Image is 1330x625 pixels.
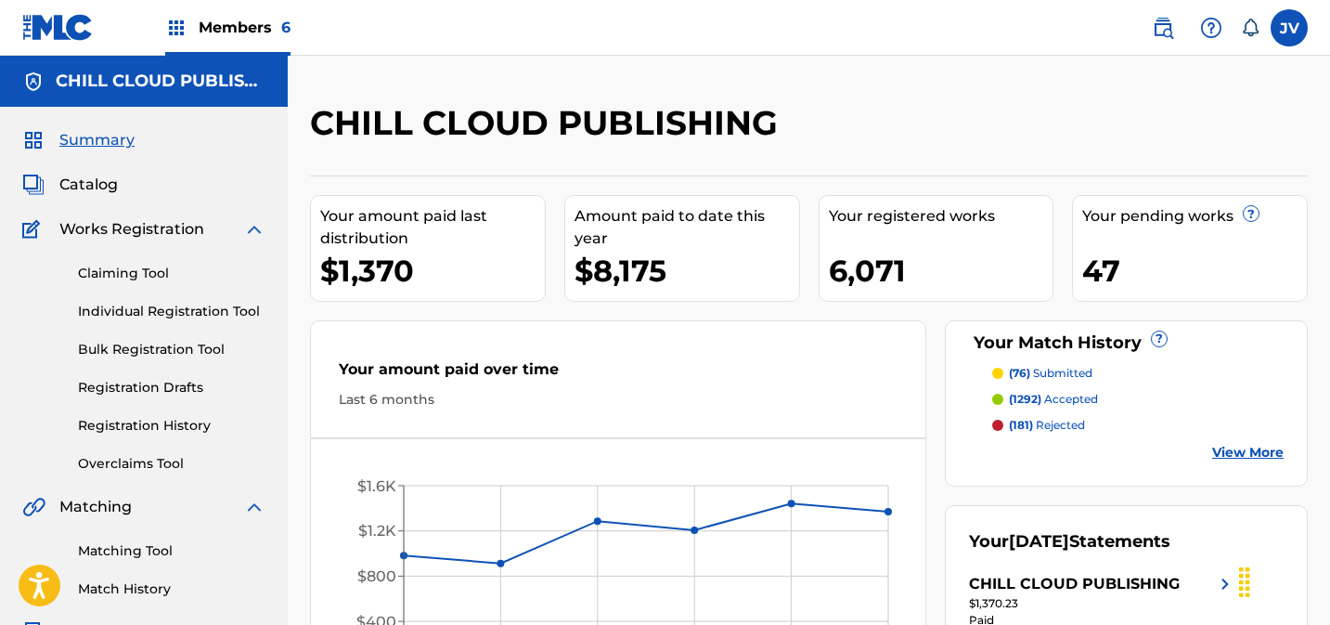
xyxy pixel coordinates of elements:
div: Drag [1230,554,1259,610]
img: expand [243,496,265,518]
span: Summary [59,129,135,151]
div: 6,071 [829,250,1053,292]
h5: CHILL CLOUD PUBLISHING [56,71,265,92]
a: Individual Registration Tool [78,302,265,321]
div: Last 6 months [339,390,897,410]
tspan: $800 [357,567,396,585]
span: Catalog [59,174,118,196]
div: Your registered works [829,205,1053,228]
p: rejected [1009,417,1085,434]
p: accepted [1009,391,1098,408]
div: $1,370.23 [969,595,1236,612]
span: 6 [281,19,291,36]
span: (181) [1009,418,1033,432]
a: Claiming Tool [78,264,265,283]
img: Top Rightsholders [165,17,187,39]
span: Matching [59,496,132,518]
a: (1292) accepted [992,391,1284,408]
a: Bulk Registration Tool [78,340,265,359]
a: Registration Drafts [78,378,265,397]
a: (76) submitted [992,365,1284,382]
div: Your Match History [969,331,1284,356]
span: (1292) [1009,392,1041,406]
img: Works Registration [22,218,46,241]
span: [DATE] [1009,531,1069,552]
a: Public Search [1144,9,1182,46]
div: Your amount paid last distribution [320,205,545,250]
a: Match History [78,579,265,599]
img: Accounts [22,71,45,93]
div: Your pending works [1082,205,1307,228]
div: Amount paid to date this year [575,205,799,250]
span: ? [1152,332,1167,346]
div: 47 [1082,250,1307,292]
span: Members [199,17,291,38]
span: ? [1244,206,1259,221]
h2: CHILL CLOUD PUBLISHING [310,102,787,144]
img: search [1152,17,1174,39]
img: Summary [22,129,45,151]
div: Your Statements [969,529,1170,554]
img: MLC Logo [22,14,94,41]
a: Registration History [78,416,265,436]
img: expand [243,218,265,241]
tspan: $1.2K [358,522,396,540]
img: help [1200,17,1222,39]
div: Notifications [1241,19,1259,37]
a: Matching Tool [78,541,265,561]
div: CHILL CLOUD PUBLISHING [969,573,1180,595]
div: Your amount paid over time [339,358,897,390]
img: Matching [22,496,45,518]
a: (181) rejected [992,417,1284,434]
div: $1,370 [320,250,545,292]
tspan: $1.6K [357,477,396,495]
p: submitted [1009,365,1092,382]
a: SummarySummary [22,129,135,151]
img: Catalog [22,174,45,196]
span: (76) [1009,366,1030,380]
div: User Menu [1271,9,1308,46]
a: View More [1212,443,1284,462]
div: Help [1193,9,1230,46]
iframe: Chat Widget [1237,536,1330,625]
a: Overclaims Tool [78,454,265,474]
div: $8,175 [575,250,799,292]
iframe: Resource Center [1278,380,1330,529]
a: CatalogCatalog [22,174,118,196]
img: right chevron icon [1214,573,1236,595]
span: Works Registration [59,218,204,241]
